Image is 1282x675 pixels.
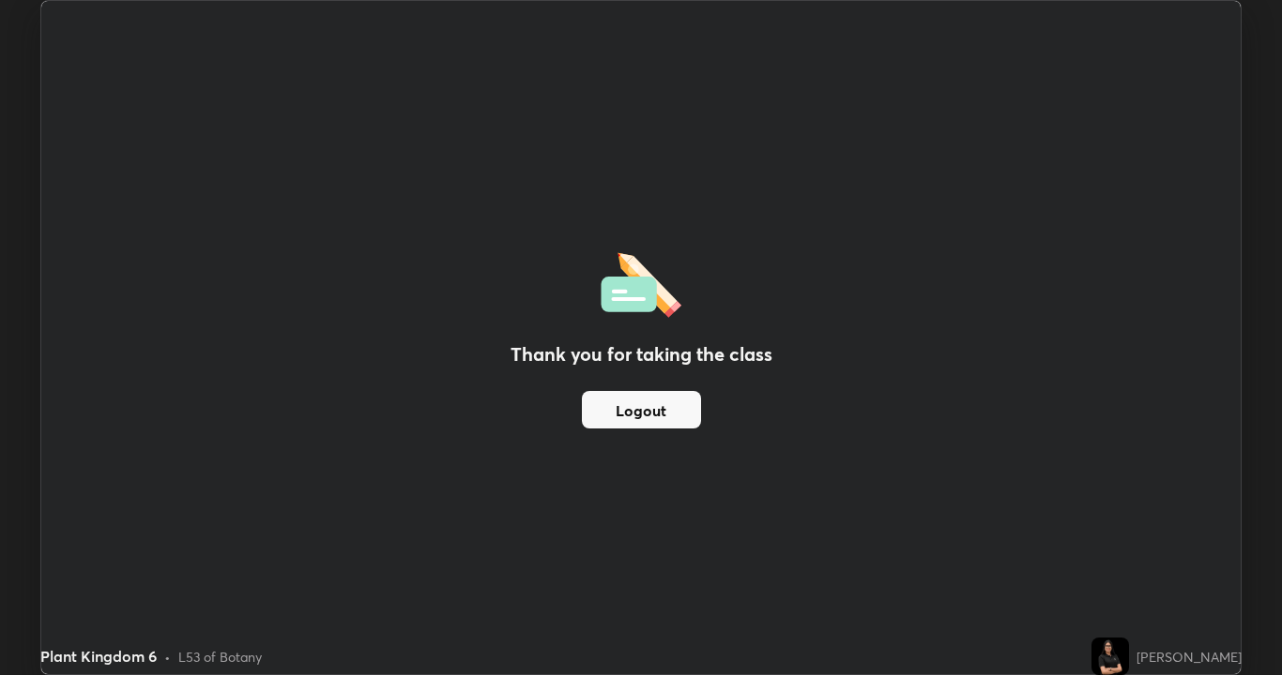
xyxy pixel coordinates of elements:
div: • [164,647,171,667]
div: Plant Kingdom 6 [40,645,157,667]
h2: Thank you for taking the class [511,340,772,368]
img: 2bae6509bf0947e3a873d2d6ab89f9eb.jpg [1091,637,1129,675]
div: [PERSON_NAME] [1137,647,1242,667]
img: offlineFeedback.1438e8b3.svg [601,247,681,318]
div: L53 of Botany [178,647,262,667]
button: Logout [582,391,701,428]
